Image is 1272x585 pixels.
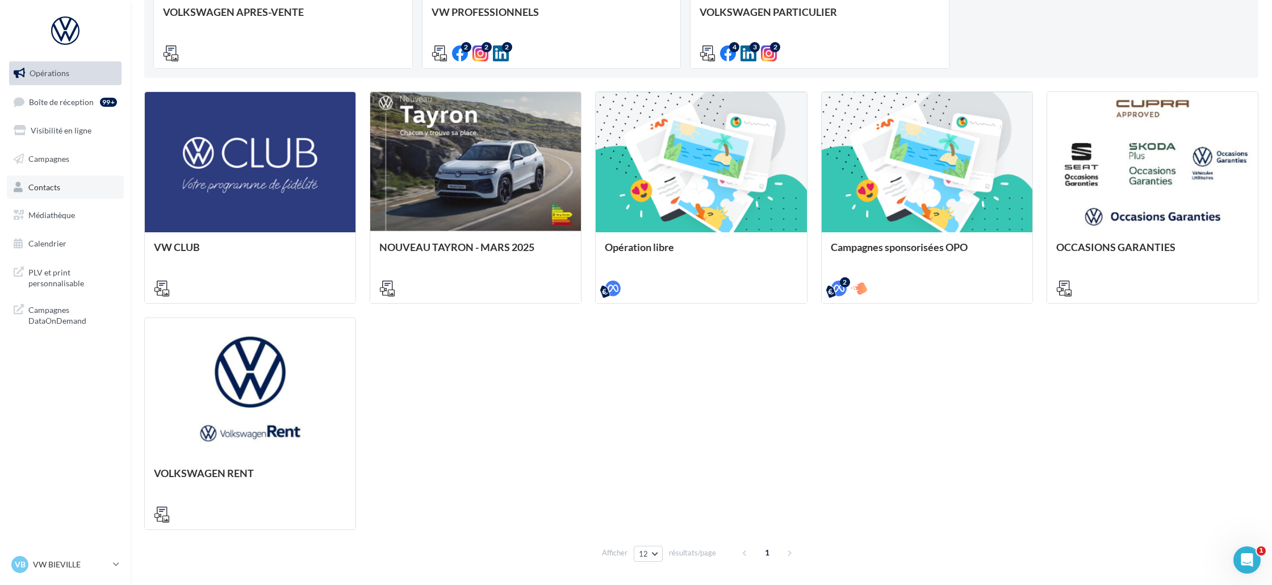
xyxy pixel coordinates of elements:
[602,548,627,558] span: Afficher
[29,97,94,106] span: Boîte de réception
[7,90,124,114] a: Boîte de réception99+
[840,277,850,287] div: 2
[163,6,304,18] span: VOLKSWAGEN APRES-VENTE
[154,241,200,253] span: VW CLUB
[379,241,534,253] span: NOUVEAU TAYRON - MARS 2025
[154,467,254,479] span: VOLKSWAGEN RENT
[605,241,674,253] span: Opération libre
[729,42,739,52] div: 4
[634,546,663,562] button: 12
[639,549,648,558] span: 12
[700,6,837,18] span: VOLKSWAGEN PARTICULIER
[1056,241,1175,253] span: OCCASIONS GARANTIES
[7,119,124,143] a: Visibilité en ligne
[7,147,124,171] a: Campagnes
[432,6,539,18] span: VW PROFESSIONNELS
[7,203,124,227] a: Médiathèque
[831,241,968,253] span: Campagnes sponsorisées OPO
[7,232,124,256] a: Calendrier
[28,265,117,289] span: PLV et print personnalisable
[31,126,91,135] span: Visibilité en ligne
[669,548,716,558] span: résultats/page
[28,302,117,327] span: Campagnes DataOnDemand
[7,175,124,199] a: Contacts
[28,182,60,191] span: Contacts
[28,154,69,164] span: Campagnes
[33,559,108,570] p: VW BIEVILLE
[7,61,124,85] a: Opérations
[28,210,75,220] span: Médiathèque
[758,544,776,562] span: 1
[7,260,124,294] a: PLV et print personnalisable
[7,298,124,331] a: Campagnes DataOnDemand
[30,68,69,78] span: Opérations
[1257,546,1266,555] span: 1
[15,559,26,570] span: VB
[9,554,122,575] a: VB VW BIEVILLE
[1233,546,1261,574] iframe: Intercom live chat
[502,42,512,52] div: 2
[482,42,492,52] div: 2
[100,98,117,107] div: 99+
[750,42,760,52] div: 3
[461,42,471,52] div: 2
[28,239,66,248] span: Calendrier
[770,42,780,52] div: 2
